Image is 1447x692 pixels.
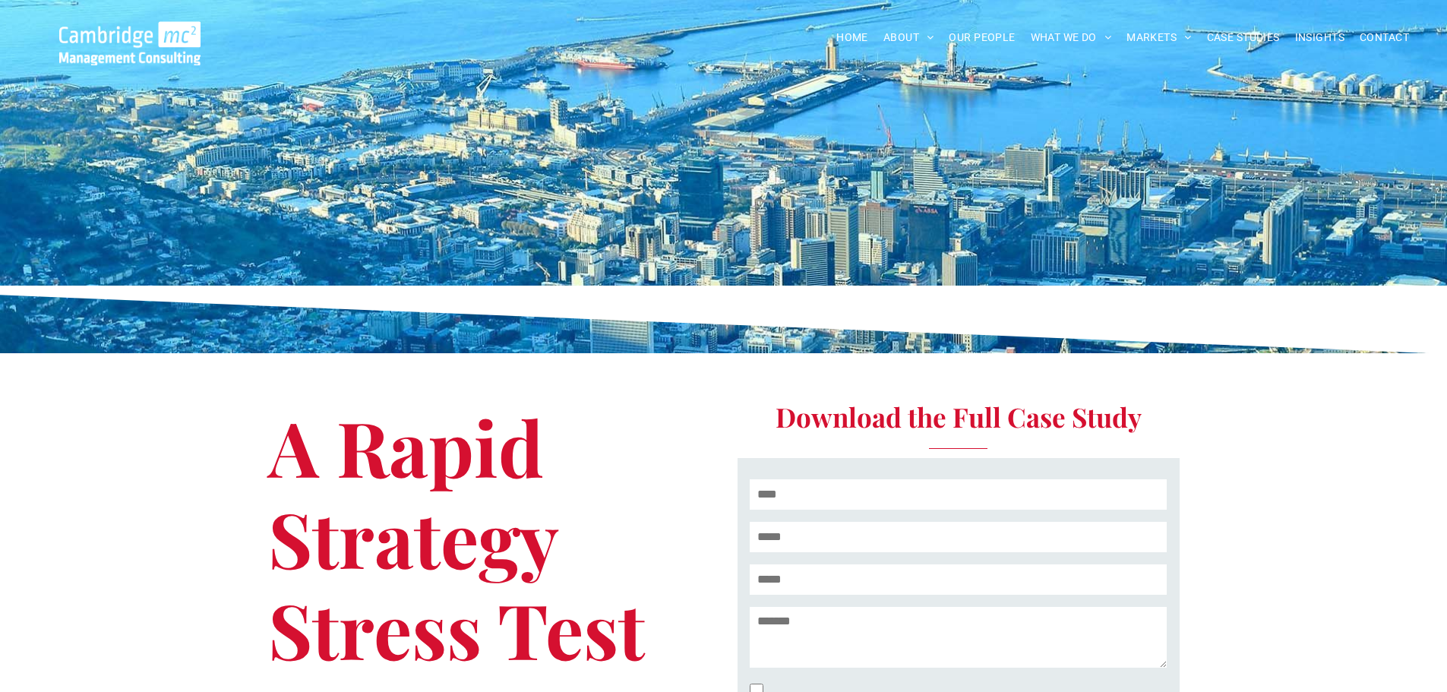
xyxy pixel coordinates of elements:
[1023,26,1120,49] a: WHAT WE DO
[59,24,201,39] a: Your Business Transformed | Cambridge Management Consulting
[59,21,201,65] img: Go to Homepage
[829,26,876,49] a: HOME
[1199,26,1287,49] a: CASE STUDIES
[941,26,1022,49] a: OUR PEOPLE
[1352,26,1417,49] a: CONTACT
[1287,26,1352,49] a: INSIGHTS
[776,399,1142,434] span: Download the Full Case Study
[876,26,942,49] a: ABOUT
[1119,26,1199,49] a: MARKETS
